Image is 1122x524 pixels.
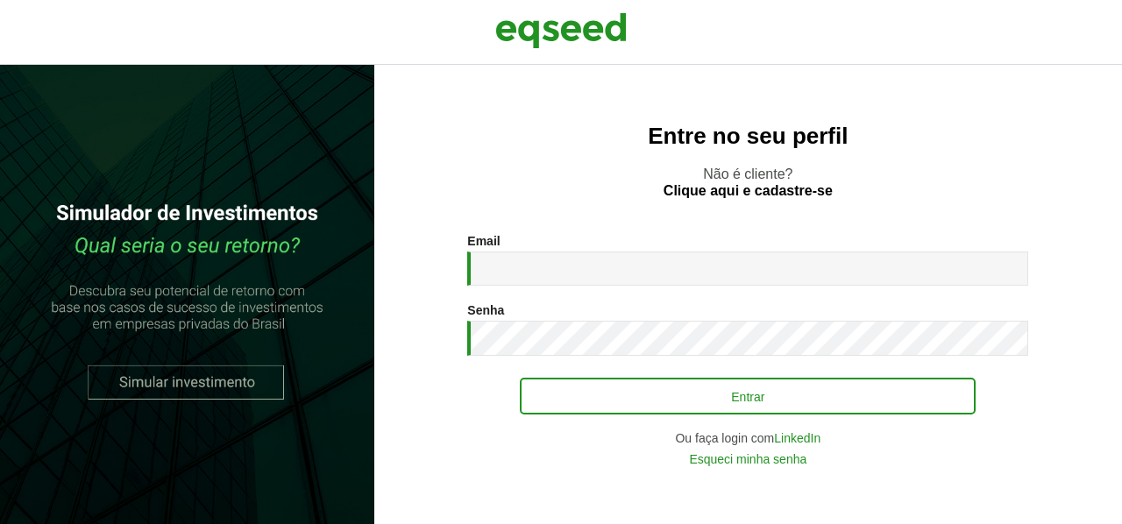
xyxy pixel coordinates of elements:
div: Ou faça login com [467,432,1028,444]
h2: Entre no seu perfil [409,124,1087,149]
a: Esqueci minha senha [689,453,806,465]
label: Senha [467,304,504,316]
button: Entrar [520,378,976,414]
label: Email [467,235,500,247]
a: LinkedIn [774,432,820,444]
a: Clique aqui e cadastre-se [664,184,833,198]
p: Não é cliente? [409,166,1087,199]
img: EqSeed Logo [495,9,627,53]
